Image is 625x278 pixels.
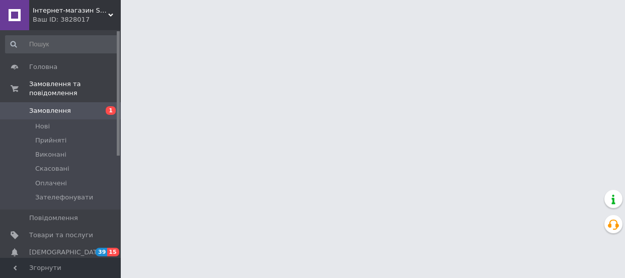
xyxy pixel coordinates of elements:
[5,35,118,53] input: Пошук
[35,179,67,188] span: Оплачені
[35,193,93,202] span: Зателефонувати
[35,164,69,173] span: Скасовані
[35,136,66,145] span: Прийняті
[33,15,121,24] div: Ваш ID: 3828017
[29,214,78,223] span: Повідомлення
[29,106,71,115] span: Замовлення
[35,150,66,159] span: Виконані
[33,6,108,15] span: Інтернет-магазин Silvertool
[35,122,50,131] span: Нові
[29,80,121,98] span: Замовлення та повідомлення
[107,248,119,256] span: 15
[96,248,107,256] span: 39
[29,62,57,72] span: Головна
[29,231,93,240] span: Товари та послуги
[29,248,104,257] span: [DEMOGRAPHIC_DATA]
[106,106,116,115] span: 1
